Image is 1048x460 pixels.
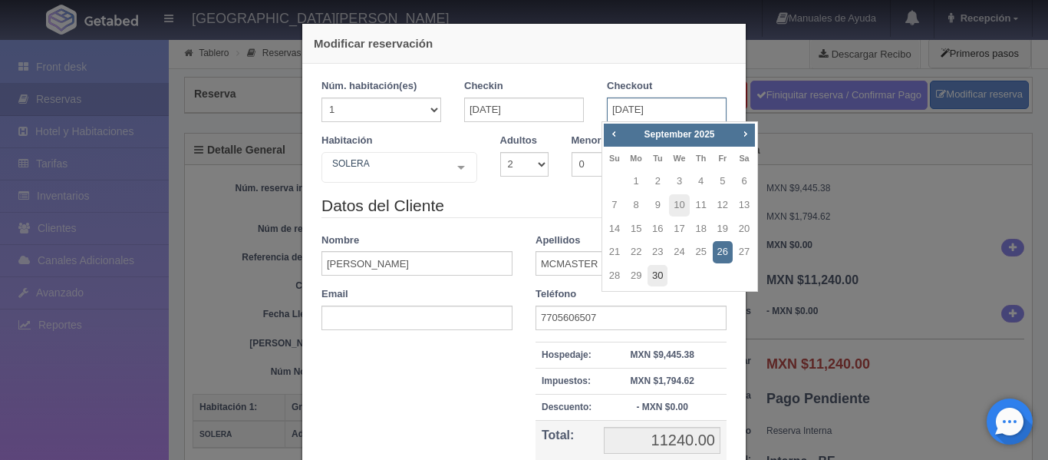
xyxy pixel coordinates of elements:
[464,98,584,122] input: DD-MM-AAAA
[669,241,689,263] a: 24
[713,218,733,240] a: 19
[314,35,734,51] h4: Modificar reservación
[694,129,715,140] span: 2025
[648,194,667,217] a: 9
[536,233,581,248] label: Apellidos
[607,79,652,94] label: Checkout
[691,241,711,263] a: 25
[321,287,348,302] label: Email
[691,218,711,240] a: 18
[636,402,687,412] strong: - MXN $0.00
[739,127,751,140] span: Next
[696,154,706,163] span: Thursday
[607,98,727,122] input: DD-MM-AAAA
[734,170,754,193] a: 6
[464,79,503,94] label: Checkin
[713,241,733,263] a: 26
[626,218,646,240] a: 15
[713,170,733,193] a: 5
[321,79,417,94] label: Núm. habitación(es)
[630,349,694,360] strong: MXN $9,445.38
[648,265,667,287] a: 30
[536,342,598,368] th: Hospedaje:
[648,241,667,263] a: 23
[734,241,754,263] a: 27
[572,134,612,148] label: Menores
[669,170,689,193] a: 3
[500,134,537,148] label: Adultos
[321,194,727,218] legend: Datos del Cliente
[691,170,711,193] a: 4
[644,129,691,140] span: September
[626,241,646,263] a: 22
[605,194,625,217] a: 7
[609,154,620,163] span: Sunday
[626,265,646,287] a: 29
[713,194,733,217] a: 12
[734,194,754,217] a: 13
[608,127,620,140] span: Prev
[626,194,646,217] a: 8
[536,287,576,302] label: Teléfono
[605,125,622,142] a: Prev
[739,154,749,163] span: Saturday
[605,241,625,263] a: 21
[734,218,754,240] a: 20
[626,170,646,193] a: 1
[328,156,338,180] input: Seleccionar hab.
[648,218,667,240] a: 16
[605,218,625,240] a: 14
[673,154,685,163] span: Wednesday
[630,154,642,163] span: Monday
[630,376,694,386] strong: MXN $1,794.62
[321,134,372,148] label: Habitación
[669,218,689,240] a: 17
[691,194,711,217] a: 11
[648,170,667,193] a: 2
[536,368,598,394] th: Impuestos:
[328,156,446,171] span: SOLERA
[737,125,754,142] a: Next
[605,265,625,287] a: 28
[669,194,689,217] a: 10
[321,233,359,248] label: Nombre
[718,154,727,163] span: Friday
[653,154,662,163] span: Tuesday
[536,394,598,420] th: Descuento:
